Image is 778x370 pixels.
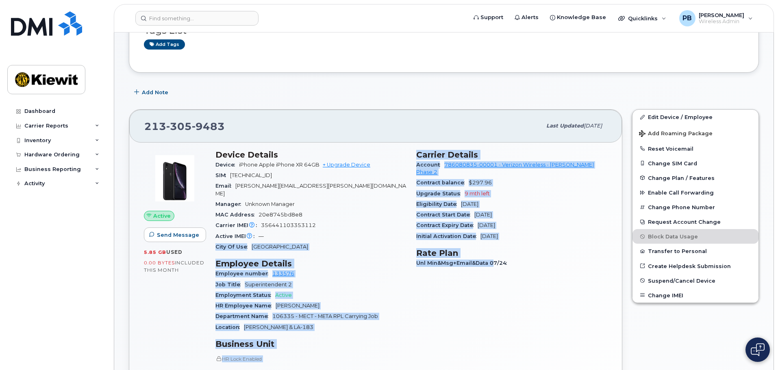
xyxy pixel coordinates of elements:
span: [DATE] [584,123,602,129]
span: Employee number [215,270,272,277]
span: Contract Start Date [416,212,474,218]
a: Add tags [144,39,185,50]
span: Superintendent 2 [245,281,292,288]
span: 9483 [192,120,225,132]
h3: Device Details [215,150,406,160]
h3: Employee Details [215,259,406,268]
span: Eligibility Date [416,201,461,207]
h3: Business Unit [215,339,406,349]
span: 106335 - MECT - META RPL Carrying Job [272,313,378,319]
button: Change Phone Number [632,200,758,214]
button: Add Note [129,85,175,100]
h3: Carrier Details [416,150,607,160]
button: Transfer to Personal [632,244,758,258]
a: Alerts [509,9,544,26]
span: [PERSON_NAME][EMAIL_ADDRESS][PERSON_NAME][DOMAIN_NAME] [215,183,406,196]
span: Support [480,13,503,22]
span: [DATE] [474,212,492,218]
span: Location [215,324,244,330]
span: Active [275,292,292,298]
a: 133576 [272,270,294,277]
span: City Of Use [215,244,252,250]
button: Suspend/Cancel Device [632,273,758,288]
input: Find something... [135,11,259,26]
span: Send Message [157,231,199,239]
span: [DATE] [478,222,495,228]
span: — [259,233,264,239]
span: [GEOGRAPHIC_DATA] [252,244,308,250]
span: Upgrade Status [416,190,465,197]
img: image20231002-3703462-1qb80zy.jpeg [150,154,199,203]
span: MAC Address [215,212,259,218]
span: Job Title [215,281,245,288]
span: Contract balance [416,180,469,186]
span: Unl Min&Msg+Email&Data 07/24 [416,260,511,266]
p: HR Lock Enabled [215,355,406,362]
span: 213 [144,120,225,132]
a: Support [468,9,509,26]
span: [DATE] [480,233,498,239]
span: Department Name [215,313,272,319]
button: Change Plan / Features [632,171,758,185]
span: used [166,249,183,255]
span: Active [153,212,171,220]
span: included this month [144,260,204,273]
a: 786080835-00001 - Verizon Wireless - [PERSON_NAME] Phase 2 [416,162,594,175]
img: Open chat [751,343,765,356]
span: [PERSON_NAME] & LA-183 [244,324,313,330]
span: Knowledge Base [557,13,606,22]
a: Edit Device / Employee [632,110,758,124]
span: Add Roaming Package [639,130,713,138]
span: 305 [166,120,192,132]
span: 356441103353112 [261,222,316,228]
button: Reset Voicemail [632,141,758,156]
a: Create Helpdesk Submission [632,259,758,273]
a: Knowledge Base [544,9,612,26]
div: Peyton Brooks [674,10,758,26]
a: + Upgrade Device [323,162,370,168]
span: Alerts [522,13,539,22]
span: Wireless Admin [699,18,744,25]
h3: Rate Plan [416,248,607,258]
button: Change SIM Card [632,156,758,171]
button: Change IMEI [632,288,758,303]
span: [DATE] [461,201,478,207]
span: Unknown Manager [245,201,295,207]
span: 0.00 Bytes [144,260,175,266]
button: Request Account Change [632,214,758,229]
button: Enable Call Forwarding [632,185,758,200]
span: 20e8745bd8e8 [259,212,302,218]
button: Block Data Usage [632,229,758,244]
span: Enable Call Forwarding [648,190,714,196]
div: Quicklinks [613,10,672,26]
span: Contract Expiry Date [416,222,478,228]
span: iPhone Apple iPhone XR 64GB [239,162,319,168]
span: Employment Status [215,292,275,298]
span: [TECHNICAL_ID] [230,172,272,178]
span: SIM [215,172,230,178]
span: Last updated [546,123,584,129]
span: Email [215,183,235,189]
span: Initial Activation Date [416,233,480,239]
span: 9 mth left [465,190,490,197]
span: PB [682,13,692,23]
span: Device [215,162,239,168]
span: 5.85 GB [144,249,166,255]
span: HR Employee Name [215,303,276,309]
button: Send Message [144,227,206,242]
span: $297.96 [469,180,492,186]
span: Account [416,162,444,168]
span: Manager [215,201,245,207]
h3: Tags List [144,26,744,36]
span: Carrier IMEI [215,222,261,228]
button: Add Roaming Package [632,125,758,141]
span: [PERSON_NAME] [699,12,744,18]
span: Suspend/Cancel Device [648,277,715,283]
span: Change Plan / Features [648,175,715,181]
span: Quicklinks [628,15,658,22]
span: [PERSON_NAME] [276,303,319,309]
span: Active IMEI [215,233,259,239]
span: Add Note [142,89,168,96]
